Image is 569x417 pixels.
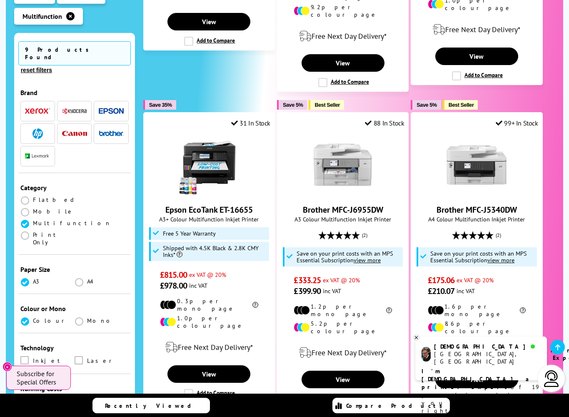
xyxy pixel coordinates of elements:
span: £978.00 [160,280,187,291]
span: Save 35% [149,102,172,108]
a: Brother MFC-J6955DW [303,204,383,215]
span: A4 Colour Multifunction Inkjet Printer [415,215,538,223]
li: 8.6p per colour page [428,320,526,335]
div: Brand [20,88,129,97]
label: Add to Compare [184,37,235,46]
u: view more [487,256,514,264]
a: View [302,54,384,72]
b: I'm [DEMOGRAPHIC_DATA], a printer expert [422,367,532,391]
img: Brother [99,131,124,136]
span: inc VAT [189,281,207,289]
button: Canon [60,128,90,139]
img: chris-livechat.png [422,347,431,362]
span: Mobile [33,208,74,215]
button: Save 35% [143,100,176,110]
a: Brother MFC-J5340DW [437,204,517,215]
li: 1.0p per colour page [160,314,258,329]
span: Save 5% [417,102,437,108]
div: 31 In Stock [231,119,270,127]
u: view more [354,256,381,264]
li: 9.2p per colour page [294,3,392,18]
span: Multifunction [22,12,62,20]
div: modal_delivery [415,18,538,41]
div: [DEMOGRAPHIC_DATA] [434,343,540,350]
a: Recently Viewed [92,398,210,413]
span: A3 Colour Multifunction Inkjet Printer [282,215,404,223]
button: HP [22,128,52,139]
span: Shipped with 4.5K Black & 2.8K CMY Inks* [163,245,267,258]
li: 1.6p per mono page [428,303,526,318]
span: (2) [362,227,367,243]
a: Brother MFC-J6955DW [312,189,374,198]
span: Save 5% [283,102,303,108]
div: 88 In Stock [365,119,404,127]
a: View [167,365,250,383]
span: £210.07 [428,286,455,296]
img: Lexmark [25,153,50,158]
img: HP [32,128,43,139]
div: [GEOGRAPHIC_DATA], [GEOGRAPHIC_DATA] [434,350,540,365]
span: inc VAT [323,287,341,295]
div: Paper Size [20,265,129,274]
span: Inkjet [33,356,64,365]
span: Recently Viewed [105,402,200,409]
span: Multifunction [33,219,111,227]
span: £815.00 [160,269,187,280]
button: Brother [96,128,126,139]
label: Add to Compare [452,71,503,80]
span: £175.06 [428,275,455,286]
button: Best Seller [443,100,478,110]
span: Best Seller [449,102,474,108]
span: Save on your print costs with an MPS Essential Subscription [430,249,527,264]
a: Epson EcoTank ET-16655 [165,204,253,215]
img: Canon [62,131,87,136]
span: (2) [496,227,501,243]
span: ex VAT @ 20% [457,276,494,284]
li: 1.2p per mono page [294,303,392,318]
span: Print Only [33,231,75,246]
a: View [167,13,250,30]
img: Xerox [25,108,50,114]
span: Subscribe for Special Offers [17,369,62,386]
a: Brother MFC-J5340DW [445,189,508,198]
span: Flatbed [33,196,77,203]
button: Close [2,362,12,372]
div: Technology [20,344,129,352]
span: A4 [87,278,95,285]
span: ex VAT @ 20% [189,271,226,279]
button: Save 5% [277,100,307,110]
div: modal_delivery [282,341,404,364]
a: Compare Products [332,398,450,413]
img: user-headset-light.svg [543,370,560,387]
span: A3+ Colour Multifunction Inkjet Printer [148,215,270,223]
a: View [435,48,518,65]
li: 5.2p per colour page [294,320,392,335]
span: Laser [87,356,115,365]
button: Best Seller [309,100,344,110]
span: ex VAT @ 20% [323,276,360,284]
span: £399.90 [294,286,321,296]
div: Category [20,183,129,192]
span: £333.25 [294,275,321,286]
button: Lexmark [22,151,52,162]
span: A3 [33,278,40,285]
button: Xerox [22,106,52,117]
span: Save on your print costs with an MPS Essential Subscription [297,249,393,264]
span: Compare Products [346,402,447,409]
span: Colour [33,317,67,324]
img: Brother MFC-J5340DW [445,133,508,196]
span: 9 Products Found [18,41,131,65]
span: Mono [87,317,115,324]
button: Kyocera [60,106,90,117]
img: Epson [99,108,124,114]
span: Best Seller [314,102,340,108]
div: Running Costs [20,384,129,393]
span: inc VAT [457,287,475,295]
label: Add to Compare [184,389,235,398]
img: Brother MFC-J6955DW [312,133,374,196]
button: Epson [96,106,126,117]
img: Kyocera [62,108,87,114]
div: 99+ In Stock [496,119,538,127]
label: Add to Compare [318,78,369,87]
img: Epson EcoTank ET-16655 [178,133,240,196]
